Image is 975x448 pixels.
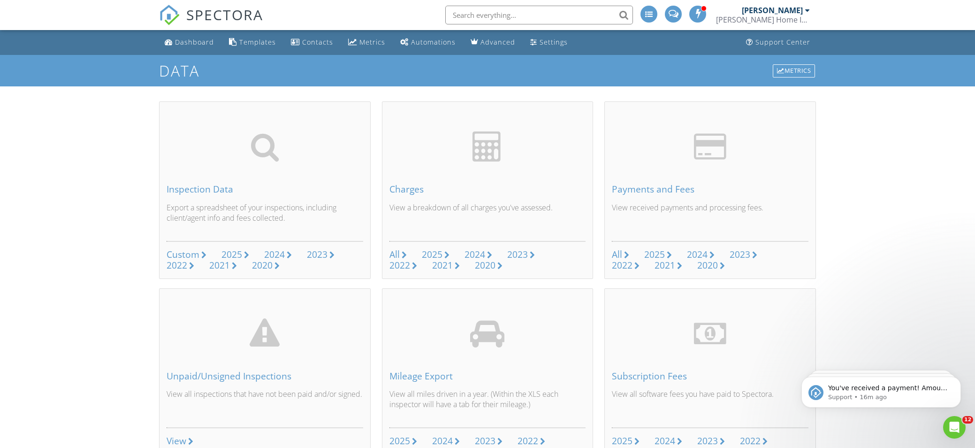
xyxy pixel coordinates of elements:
div: 2021 [655,259,675,271]
a: 2023 [307,249,335,260]
div: Templates [239,38,276,46]
a: All [389,249,407,260]
a: 2024 [655,436,682,447]
div: 2023 [697,434,718,447]
div: [PERSON_NAME] [742,6,803,15]
span: 12 [962,416,973,424]
a: 2025 [221,249,249,260]
span: (Within the XLS each inspector will have a tab for their mileage.) [389,389,558,409]
a: Metrics [344,34,389,51]
div: Custom [167,248,199,261]
span: SPECTORA [186,5,263,24]
a: SPECTORA [159,13,263,32]
a: Metrics [772,63,816,78]
a: Settings [526,34,571,51]
div: 2021 [432,259,453,271]
div: 2025 [422,248,442,261]
a: 2023 [697,436,725,447]
a: 2022 [612,260,640,271]
div: Contacts [302,38,333,46]
div: Subscription Fees [612,371,808,381]
div: Settings [540,38,568,46]
div: AA Marshall Home Inspection Services [716,15,810,24]
div: 2023 [307,248,328,261]
iframe: Intercom live chat [943,416,966,439]
a: 2020 [475,260,503,271]
img: The Best Home Inspection Software - Spectora [159,5,180,25]
a: 2024 [465,249,492,260]
a: Automations (Advanced) [396,34,459,51]
div: Automations [411,38,456,46]
div: 2022 [740,434,761,447]
a: 2025 [612,436,640,447]
div: 2023 [730,248,750,261]
div: 2020 [475,259,495,271]
div: Unpaid/Unsigned Inspections [167,371,363,381]
span: View all miles driven in a year. [389,389,489,399]
div: View [167,436,186,446]
a: 2023 [507,249,535,260]
a: 2025 [389,436,417,447]
a: 2022 [167,260,194,271]
a: 2024 [432,436,460,447]
a: Advanced [467,34,519,51]
div: 2024 [432,434,453,447]
div: All [389,248,400,261]
div: 2023 [475,434,495,447]
p: View received payments and processing fees. [612,202,808,233]
a: 2022 [740,436,768,447]
div: 2022 [389,259,410,271]
a: 2024 [264,249,292,260]
div: 2025 [612,434,632,447]
div: 2022 [167,259,187,271]
div: All [612,248,622,261]
h1: Data [159,62,816,79]
a: Templates [225,34,280,51]
div: Mileage Export [389,371,586,381]
div: 2025 [644,248,665,261]
input: Search everything... [445,6,633,24]
a: All [612,249,629,260]
div: 2021 [209,259,230,271]
a: 2024 [687,249,715,260]
iframe: Intercom notifications message [787,357,975,423]
a: 2021 [209,260,237,271]
div: 2020 [252,259,273,271]
a: Dashboard [161,34,218,51]
div: Dashboard [175,38,214,46]
div: 2024 [687,248,708,261]
div: 2024 [655,434,675,447]
a: 2020 [252,260,280,271]
div: Payments and Fees [612,184,808,194]
div: 2025 [389,434,410,447]
div: 2022 [612,259,632,271]
a: 2021 [432,260,460,271]
div: Charges [389,184,586,194]
div: Metrics [773,64,815,77]
div: 2023 [507,248,528,261]
div: Inspection Data [167,184,363,194]
a: Contacts [287,34,337,51]
a: 2025 [644,249,672,260]
div: Advanced [480,38,515,46]
a: 2020 [697,260,725,271]
a: 2021 [655,260,682,271]
div: 2020 [697,259,718,271]
div: 2024 [264,248,285,261]
p: View a breakdown of all charges you've assessed. [389,202,586,233]
div: Support Center [755,38,810,46]
a: Custom [167,249,206,260]
p: Export a spreadsheet of your inspections, including client/agent info and fees collected. [167,202,363,233]
p: View all inspections that have not been paid and/or signed. [167,389,363,420]
a: 2023 [730,249,757,260]
a: 2022 [518,436,545,447]
a: 2022 [389,260,417,271]
p: View all software fees you have paid to Spectora. [612,389,808,420]
div: 2022 [518,434,538,447]
a: 2023 [475,436,503,447]
div: 2024 [465,248,485,261]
